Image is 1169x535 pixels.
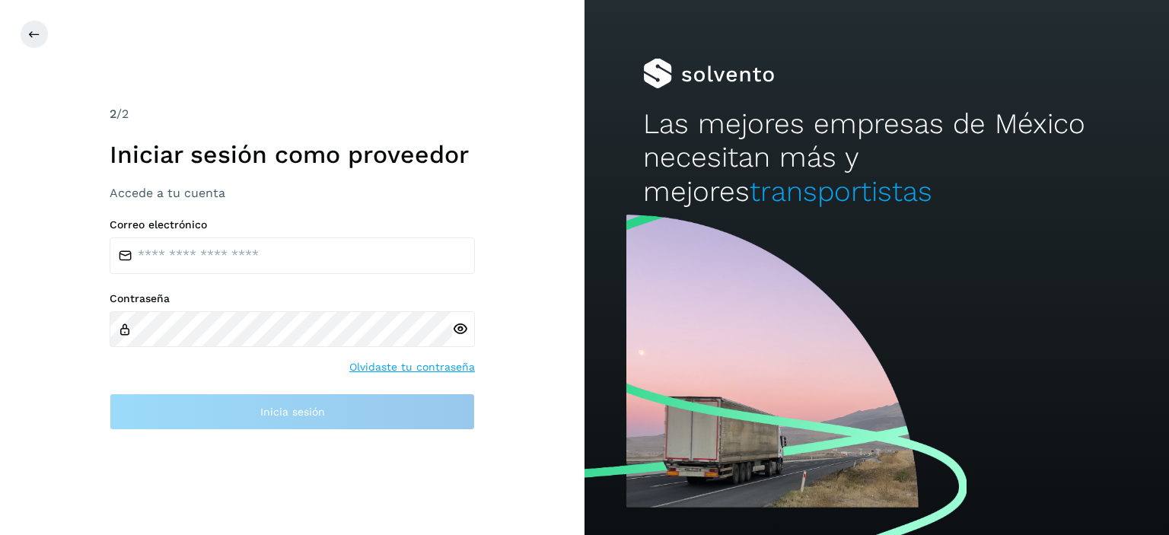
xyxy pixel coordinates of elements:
h1: Iniciar sesión como proveedor [110,140,475,169]
a: Olvidaste tu contraseña [349,359,475,375]
span: transportistas [750,175,932,208]
span: Inicia sesión [260,406,325,417]
div: /2 [110,105,475,123]
label: Correo electrónico [110,218,475,231]
h2: Las mejores empresas de México necesitan más y mejores [643,107,1110,209]
h3: Accede a tu cuenta [110,186,475,200]
label: Contraseña [110,292,475,305]
button: Inicia sesión [110,393,475,430]
span: 2 [110,107,116,121]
